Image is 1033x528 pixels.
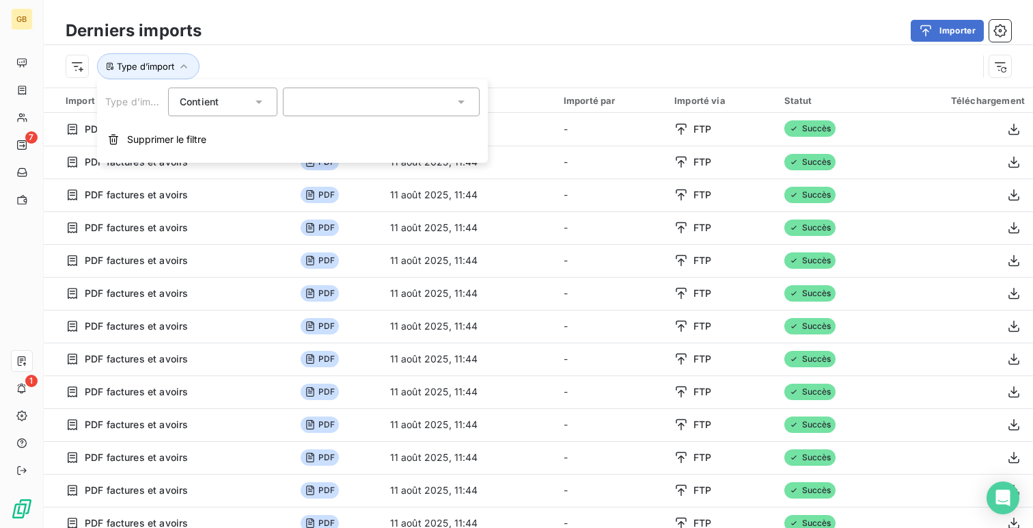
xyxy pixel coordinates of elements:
span: PDF [301,252,339,269]
span: Supprimer le filtre [127,133,206,146]
span: FTP [693,418,711,432]
div: Open Intercom Messenger [987,481,1019,514]
td: 11 août 2025, 11:44 [382,211,555,244]
span: PDF factures et avoirs [85,385,188,399]
div: Import [66,94,284,107]
span: PDF factures et avoirs [85,221,188,235]
td: - [555,146,666,179]
span: Succès [784,384,836,400]
span: PDF [301,384,339,400]
td: 11 août 2025, 11:44 [382,244,555,277]
td: - [555,244,666,277]
td: - [555,179,666,211]
span: 1 [25,375,38,387]
span: Succès [784,417,836,433]
span: Succès [784,285,836,302]
span: PDF [301,285,339,302]
td: 11 août 2025, 11:44 [382,474,555,507]
span: PDF [301,220,339,236]
div: Statut [784,95,878,106]
td: - [555,277,666,310]
span: PDF factures et avoirs [85,319,188,333]
span: PDF [301,417,339,433]
td: 11 août 2025, 11:44 [382,441,555,474]
span: Type d’import [117,61,174,72]
span: PDF factures et avoirs [85,352,188,366]
h3: Derniers imports [66,18,202,43]
span: FTP [693,155,711,169]
div: GB [11,8,33,30]
a: 7 [11,134,32,156]
span: PDF [301,449,339,466]
td: - [555,113,666,146]
span: FTP [693,188,711,202]
span: FTP [693,287,711,300]
button: Type d’import [97,53,199,79]
div: Importé via [674,95,768,106]
span: PDF factures et avoirs [85,451,188,464]
span: Type d’import [105,96,169,107]
td: 11 août 2025, 11:44 [382,310,555,343]
img: Logo LeanPay [11,498,33,520]
span: PDF [301,318,339,334]
div: Importé par [564,95,658,106]
span: Succès [784,252,836,269]
span: Contient [180,96,219,107]
span: FTP [693,385,711,399]
span: PDF factures et avoirs [85,122,188,136]
span: PDF [301,482,339,499]
span: Succès [784,449,836,466]
span: PDF factures et avoirs [85,254,188,267]
span: Succès [784,318,836,334]
td: - [555,375,666,408]
span: Succès [784,220,836,236]
td: 11 août 2025, 11:44 [382,179,555,211]
td: - [555,310,666,343]
span: FTP [693,484,711,497]
span: FTP [693,221,711,235]
span: Succès [784,187,836,203]
td: - [555,474,666,507]
span: PDF factures et avoirs [85,484,188,497]
span: Succès [784,120,836,137]
span: PDF [301,187,339,203]
button: Importer [911,20,984,42]
td: - [555,343,666,375]
td: - [555,441,666,474]
span: 7 [25,131,38,144]
span: Succès [784,482,836,499]
td: 11 août 2025, 11:44 [382,375,555,408]
span: FTP [693,451,711,464]
div: Téléchargement [894,95,1025,106]
span: PDF factures et avoirs [85,287,188,300]
span: PDF factures et avoirs [85,155,188,169]
span: Succès [784,351,836,367]
span: PDF [301,351,339,367]
span: FTP [693,254,711,267]
td: - [555,211,666,244]
span: PDF factures et avoirs [85,188,188,202]
td: 11 août 2025, 11:44 [382,343,555,375]
td: 11 août 2025, 11:44 [382,408,555,441]
span: FTP [693,319,711,333]
td: - [555,408,666,441]
span: Succès [784,154,836,170]
span: FTP [693,122,711,136]
span: FTP [693,352,711,366]
button: Supprimer le filtre [97,124,488,155]
span: PDF factures et avoirs [85,418,188,432]
td: 11 août 2025, 11:44 [382,277,555,310]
